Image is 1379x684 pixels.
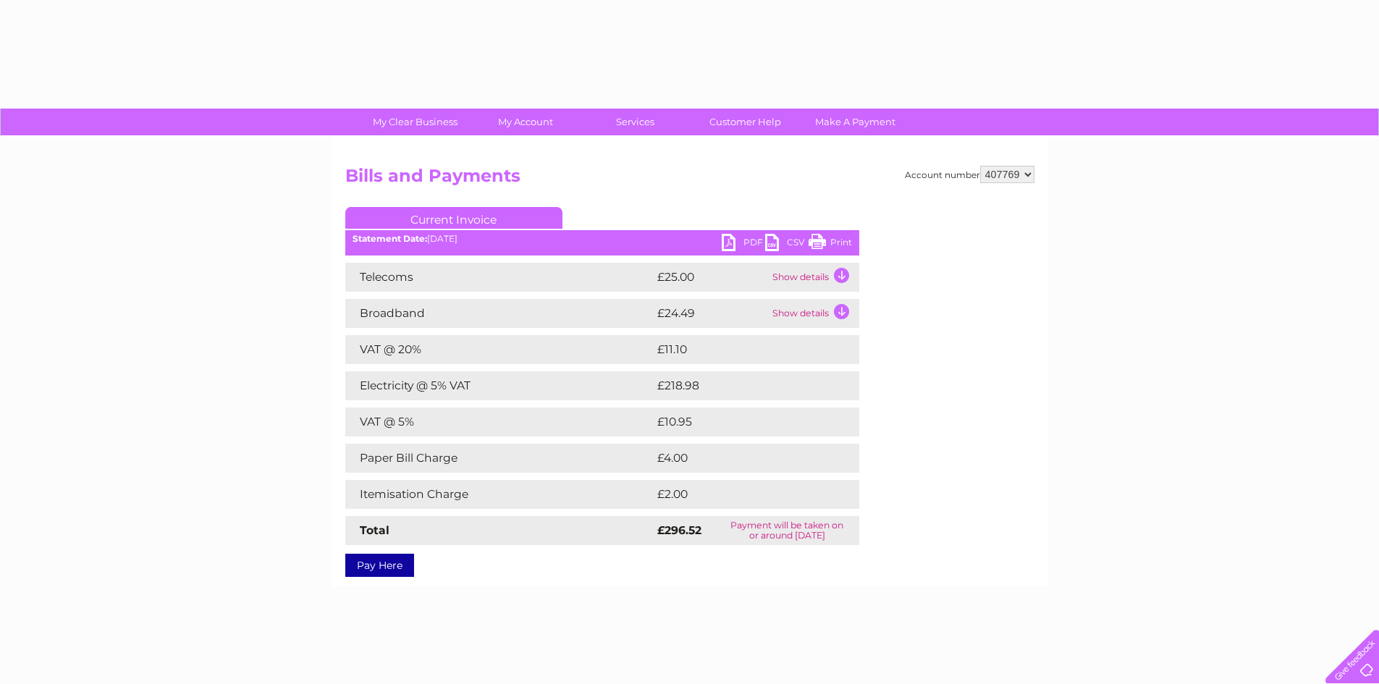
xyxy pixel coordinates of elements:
a: My Account [465,109,585,135]
td: Show details [769,263,859,292]
a: Pay Here [345,554,414,577]
td: £24.49 [654,299,769,328]
td: £218.98 [654,371,833,400]
a: Customer Help [686,109,805,135]
td: VAT @ 20% [345,335,654,364]
td: Broadband [345,299,654,328]
strong: Total [360,523,389,537]
a: Make A Payment [796,109,915,135]
a: PDF [722,234,765,255]
td: £10.95 [654,408,829,436]
td: £25.00 [654,263,769,292]
a: My Clear Business [355,109,475,135]
h2: Bills and Payments [345,166,1034,193]
strong: £296.52 [657,523,701,537]
td: £11.10 [654,335,825,364]
td: Payment will be taken on or around [DATE] [715,516,859,545]
td: VAT @ 5% [345,408,654,436]
b: Statement Date: [353,233,427,244]
div: Account number [905,166,1034,183]
td: £2.00 [654,480,826,509]
a: CSV [765,234,809,255]
td: Telecoms [345,263,654,292]
a: Services [575,109,695,135]
a: Print [809,234,852,255]
td: Show details [769,299,859,328]
td: Electricity @ 5% VAT [345,371,654,400]
td: Paper Bill Charge [345,444,654,473]
td: £4.00 [654,444,826,473]
td: Itemisation Charge [345,480,654,509]
div: [DATE] [345,234,859,244]
a: Current Invoice [345,207,562,229]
